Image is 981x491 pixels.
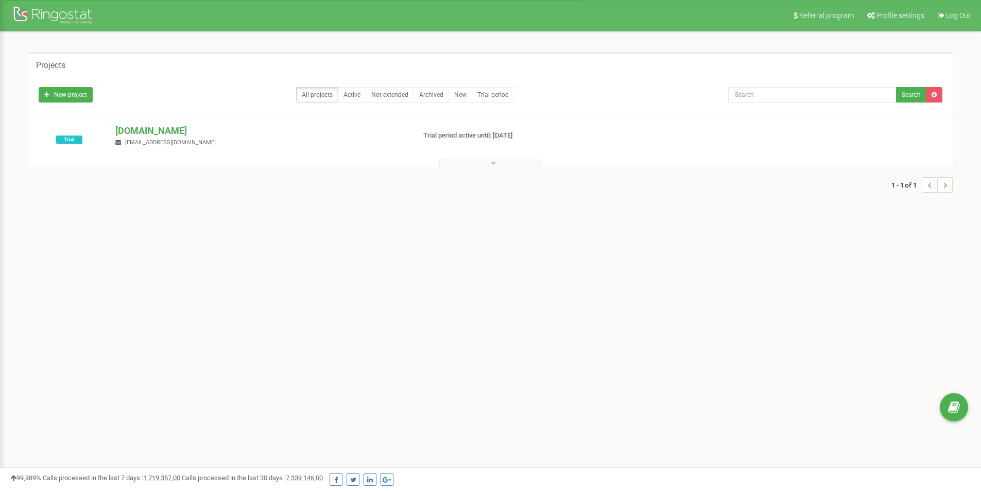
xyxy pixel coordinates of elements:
[414,87,449,103] a: Archived
[946,11,971,20] span: Log Out
[10,474,41,482] span: 99,989%
[891,167,953,203] nav: ...
[115,124,406,138] p: [DOMAIN_NAME]
[423,131,638,141] p: Trial period active until: [DATE]
[36,61,65,70] h5: Projects
[39,87,93,103] a: New project
[338,87,366,103] a: Active
[43,474,180,482] span: Calls processed in the last 7 days :
[296,87,338,103] a: All projects
[896,87,926,103] button: Search
[366,87,414,103] a: Not extended
[891,177,922,193] span: 1 - 1 of 1
[472,87,514,103] a: Trial period
[799,11,854,20] span: Referral program
[449,87,472,103] a: New
[286,474,323,482] u: 7 339 146,00
[143,474,180,482] u: 1 719 357,00
[728,87,897,103] input: Search
[182,474,323,482] span: Calls processed in the last 30 days :
[56,136,82,144] span: Trial
[876,11,924,20] span: Profile settings
[125,139,216,146] span: [EMAIL_ADDRESS][DOMAIN_NAME]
